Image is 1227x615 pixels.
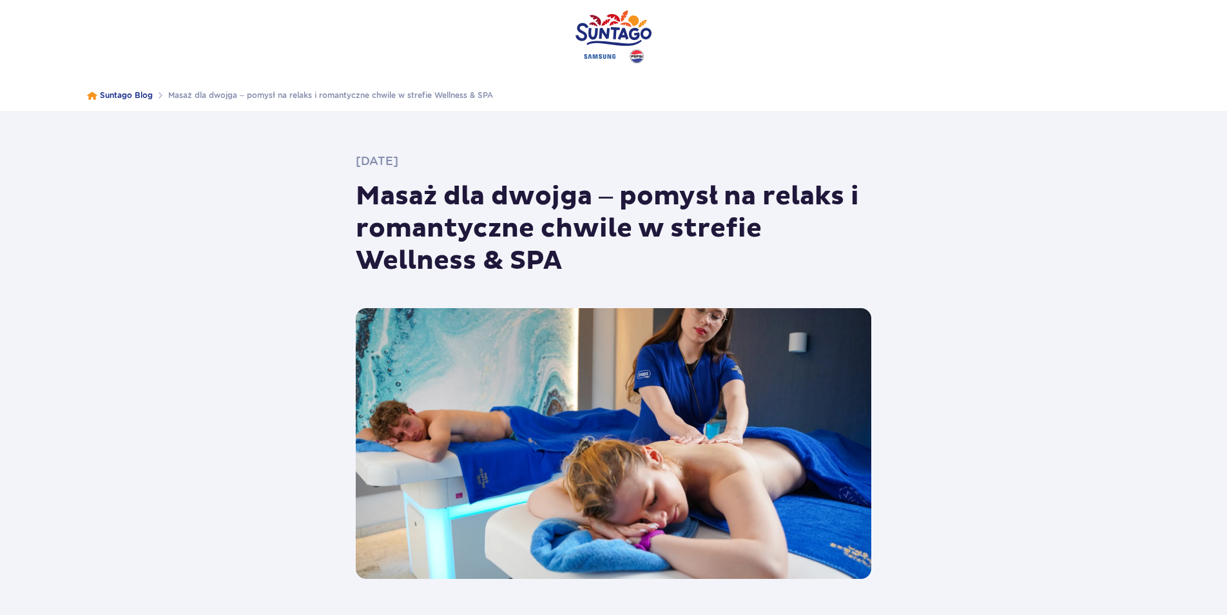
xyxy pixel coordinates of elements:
time: [DATE] [356,154,398,168]
span: Masaż dla dwojga – pomysł na relaks i romantyczne chwile w strefie Wellness & SPA [168,90,493,100]
a: Masaż dla dwojga – pomysł na relaks i romantyczne chwile w strefie Wellness & SPA [168,90,493,101]
a: Suntago Blog [100,90,153,101]
img: Masaż dla dwojga - Wellness&SPA [356,308,871,579]
h1: Masaż dla dwojga – pomysł na relaks i romantyczne chwile w strefie Wellness & SPA [356,181,871,277]
span: Suntago Blog [100,90,153,100]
